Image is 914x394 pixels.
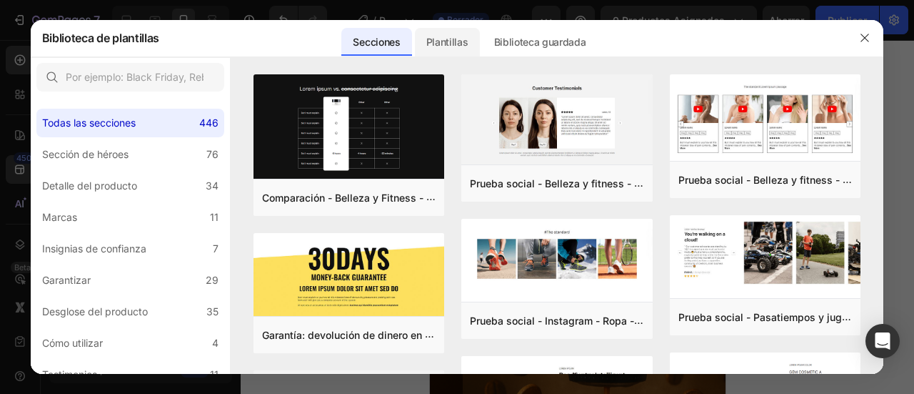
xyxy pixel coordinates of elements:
font: 446 [199,117,219,129]
font: Prueba social - Instagram - Ropa - Zapatos - Estilo 30 [470,314,728,327]
font: 4 [212,337,219,349]
font: Marcas [42,211,77,223]
font: Sección de héroes [42,148,129,160]
font: 11 [210,211,219,223]
div: Abrir Intercom Messenger [865,324,900,358]
font: Testimonios [42,368,97,380]
font: Desglose del producto [42,305,148,317]
font: Insignias de confianza [42,242,146,255]
input: Por ejemplo: Black Friday, Rebajas, etc. [36,63,224,92]
button: Carousel Back Arrow [11,242,29,260]
font: 35 [206,305,219,317]
img: c19.png [253,74,445,182]
font: Todas las secciones [42,117,136,129]
font: Comparación - Belleza y Fitness - Cosmética - Ingredientes - Estilo 19 [262,190,597,204]
img: sp30.png [461,219,653,290]
img: sp13.png [670,215,861,290]
button: Carousel Next Arrow [267,242,284,260]
font: Biblioteca de plantillas [42,31,159,45]
font: Prueba social - Belleza y fitness - Cosmética - Estilo 16 [470,177,735,190]
font: Biblioteca guardada [494,36,586,48]
img: g30.png [253,233,445,318]
font: Cómo utilizar [42,337,103,349]
img: sp16.png [461,74,653,168]
font: 34 [206,179,219,192]
font: Plantillas [426,36,468,48]
span: iPhone 11 Pro Max ( 414 px) [85,7,198,21]
font: 76 [206,148,219,160]
font: Detalle del producto [42,179,137,192]
font: Garantía: devolución de dinero en 30 días [262,327,461,341]
font: Secciones [353,36,400,48]
font: Garantizar [42,274,91,286]
font: 29 [206,274,219,286]
img: sp8.png [670,74,861,164]
font: 7 [213,242,219,255]
font: 11 [210,368,219,380]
